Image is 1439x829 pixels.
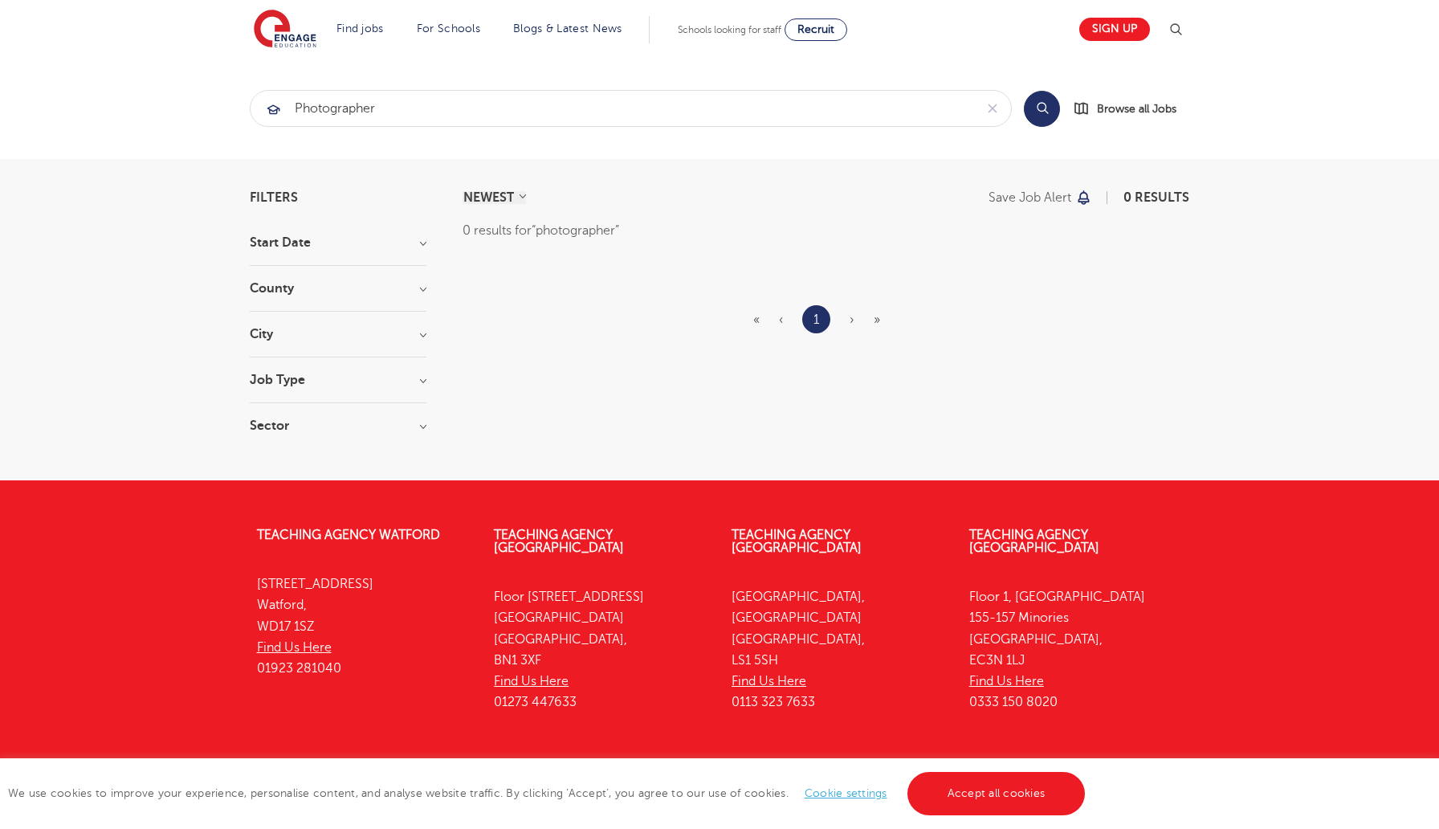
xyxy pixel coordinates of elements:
h3: City [250,328,426,341]
a: Find jobs [336,22,384,35]
button: Clear [974,91,1011,126]
p: Save job alert [989,191,1071,204]
a: Teaching Agency [GEOGRAPHIC_DATA] [494,528,624,555]
h3: Start Date [250,236,426,249]
a: Find Us Here [969,674,1044,688]
p: Floor 1, [GEOGRAPHIC_DATA] 155-157 Minories [GEOGRAPHIC_DATA], EC3N 1LJ 0333 150 8020 [969,586,1183,713]
span: Browse all Jobs [1097,100,1176,118]
a: Find Us Here [732,674,806,688]
a: Find Us Here [494,674,569,688]
h3: County [250,282,426,295]
a: For Schools [417,22,480,35]
a: Recruit [785,18,847,41]
span: We use cookies to improve your experience, personalise content, and analyse website traffic. By c... [8,787,1089,799]
img: Engage Education [254,10,316,50]
div: Submit [250,90,1012,127]
p: Floor [STREET_ADDRESS] [GEOGRAPHIC_DATA] [GEOGRAPHIC_DATA], BN1 3XF 01273 447633 [494,586,707,713]
h3: Job Type [250,374,426,386]
p: [GEOGRAPHIC_DATA], [GEOGRAPHIC_DATA] [GEOGRAPHIC_DATA], LS1 5SH 0113 323 7633 [732,586,945,713]
div: 0 results for [463,220,1189,241]
span: Recruit [797,23,834,35]
a: Teaching Agency [GEOGRAPHIC_DATA] [969,528,1099,555]
button: Search [1024,91,1060,127]
p: [STREET_ADDRESS] Watford, WD17 1SZ 01923 281040 [257,574,471,679]
span: 0 results [1123,190,1189,205]
a: Blogs & Latest News [513,22,622,35]
q: photographer [532,223,619,238]
h3: Sector [250,419,426,432]
a: Browse all Jobs [1073,100,1189,118]
a: Cookie settings [805,787,887,799]
a: 1 [813,309,819,330]
span: Schools looking for staff [678,24,781,35]
span: » [874,312,880,327]
span: Filters [250,191,298,204]
span: ‹ [779,312,783,327]
a: Teaching Agency Watford [257,528,440,542]
input: Submit [251,91,974,126]
a: Teaching Agency [GEOGRAPHIC_DATA] [732,528,862,555]
a: Find Us Here [257,640,332,655]
span: › [850,312,854,327]
a: Sign up [1079,18,1150,41]
span: « [753,312,760,327]
a: Accept all cookies [907,772,1086,815]
button: Save job alert [989,191,1092,204]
